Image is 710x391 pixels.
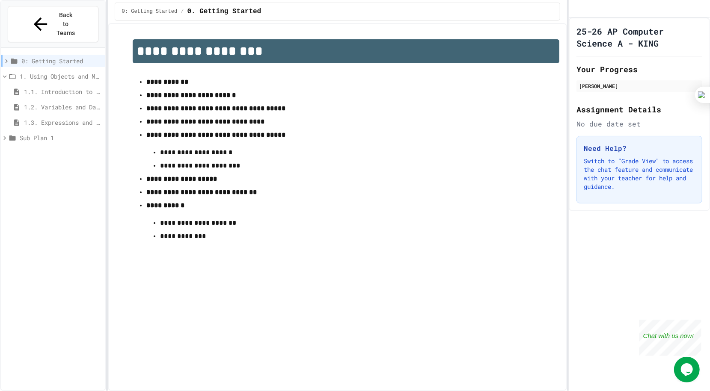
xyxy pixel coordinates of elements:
[576,119,702,129] div: No due date set
[674,357,701,382] iframe: chat widget
[24,103,102,112] span: 1.2. Variables and Data Types
[24,87,102,96] span: 1.1. Introduction to Algorithms, Programming, and Compilers
[584,143,695,153] h3: Need Help?
[584,157,695,191] p: Switch to "Grade View" to access the chat feature and communicate with your teacher for help and ...
[576,25,702,49] h1: 25-26 AP Computer Science A - KING
[20,133,102,142] span: Sub Plan 1
[576,103,702,115] h2: Assignment Details
[576,63,702,75] h2: Your Progress
[24,118,102,127] span: 1.3. Expressions and Output [New]
[20,72,102,81] span: 1. Using Objects and Methods
[21,56,102,65] span: 0: Getting Started
[56,11,76,38] span: Back to Teams
[122,8,178,15] span: 0: Getting Started
[187,6,261,17] span: 0. Getting Started
[8,6,98,42] button: Back to Teams
[579,82,700,90] div: [PERSON_NAME]
[181,8,184,15] span: /
[639,320,701,356] iframe: chat widget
